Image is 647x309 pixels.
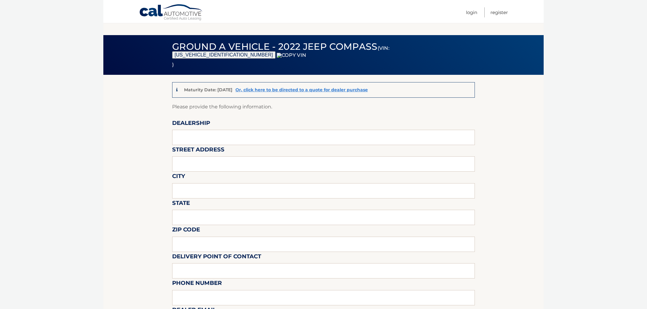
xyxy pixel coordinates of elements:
p: Maturity Date: [DATE] [184,87,232,93]
label: Dealership [172,118,210,130]
label: Delivery Point of Contact [172,252,261,263]
a: Register [490,7,508,17]
a: Or, click here to be directed to a quote for dealer purchase [235,87,368,93]
button: [US_VEHICLE_IDENTIFICATION_NUMBER] [172,51,275,59]
label: City [172,172,185,183]
a: Login [466,7,477,17]
a: Cal Automotive [139,4,203,22]
span: Ground a Vehicle - 2022 Jeep Compass [172,41,390,69]
label: Phone Number [172,278,222,290]
img: Copy VIN [277,53,306,58]
label: Zip Code [172,225,200,236]
label: State [172,198,190,210]
p: Please provide the following information. [172,103,475,111]
small: (VIN: ) [172,45,390,67]
label: Street Address [172,145,224,156]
